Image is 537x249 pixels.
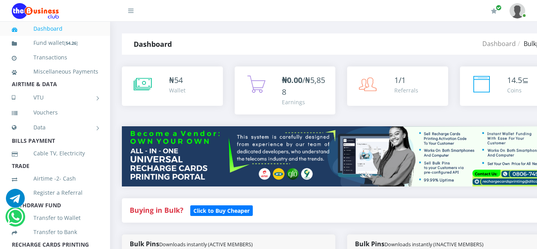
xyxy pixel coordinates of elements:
[12,184,98,202] a: Register a Referral
[509,3,525,18] img: User
[394,86,418,94] div: Referrals
[6,195,25,208] a: Chat for support
[12,144,98,162] a: Cable TV, Electricity
[190,205,253,215] a: Click to Buy Cheaper
[235,66,336,114] a: ₦0.00/₦5,858 Earnings
[12,103,98,122] a: Vouchers
[12,118,98,137] a: Data
[347,66,448,106] a: 1/1 Referrals
[491,8,497,14] i: Renew/Upgrade Subscription
[64,40,78,46] small: [ ]
[282,75,302,85] b: ₦0.00
[12,209,98,227] a: Transfer to Wallet
[134,39,172,49] strong: Dashboard
[7,213,23,226] a: Chat for support
[384,241,484,248] small: Downloads instantly (INACTIVE MEMBERS)
[66,40,76,46] b: 54.26
[169,74,186,86] div: ₦
[507,75,522,85] span: 14.5
[12,3,59,19] img: Logo
[159,241,253,248] small: Downloads instantly (ACTIVE MEMBERS)
[496,5,502,11] span: Renew/Upgrade Subscription
[394,75,406,85] span: 1/1
[169,86,186,94] div: Wallet
[12,63,98,81] a: Miscellaneous Payments
[355,240,484,248] strong: Bulk Pins
[130,240,253,248] strong: Bulk Pins
[282,98,328,106] div: Earnings
[12,34,98,52] a: Fund wallet[54.26]
[12,88,98,107] a: VTU
[282,75,325,97] span: /₦5,858
[12,20,98,38] a: Dashboard
[130,205,183,215] strong: Buying in Bulk?
[174,75,183,85] span: 54
[12,223,98,241] a: Transfer to Bank
[482,39,516,48] a: Dashboard
[507,86,529,94] div: Coins
[12,48,98,66] a: Transactions
[193,207,250,214] b: Click to Buy Cheaper
[507,74,529,86] div: ⊆
[12,170,98,188] a: Airtime -2- Cash
[122,66,223,106] a: ₦54 Wallet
